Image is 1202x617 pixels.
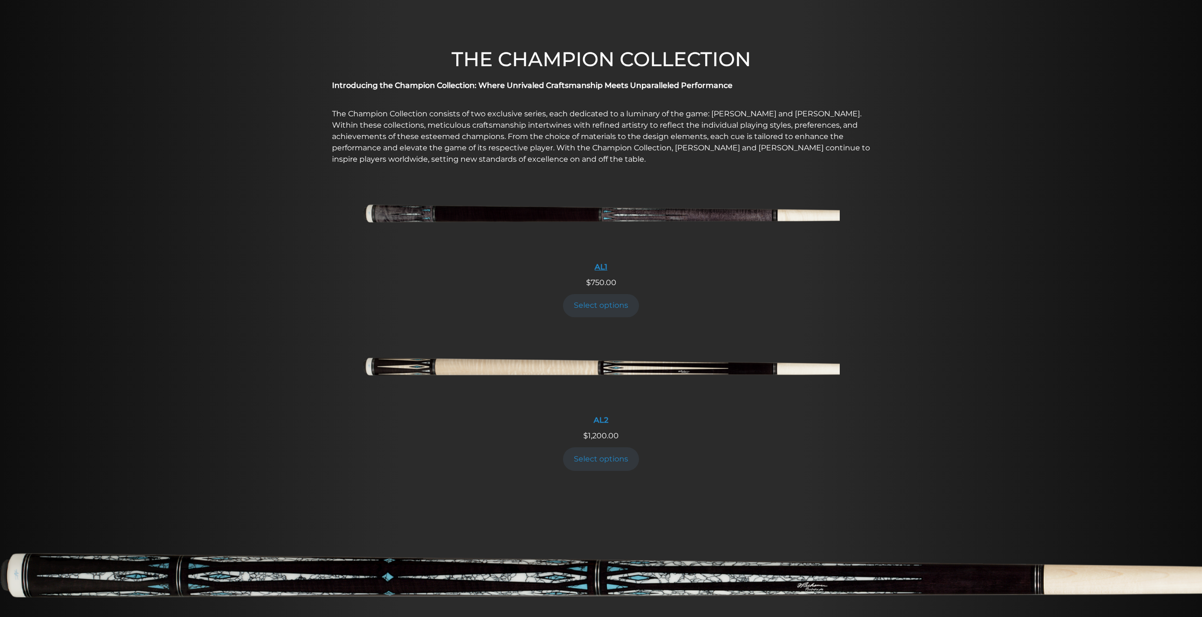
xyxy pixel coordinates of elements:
span: 1,200.00 [583,431,619,440]
span: $ [583,431,588,440]
img: AL2 [363,330,840,410]
a: Add to cart: “AL1” [563,294,639,317]
span: $ [586,278,591,287]
strong: Introducing the Champion Collection: Where Unrivaled Craftsmanship Meets Unparalleled Performance [332,81,733,90]
img: AL1 [363,177,840,257]
a: AL1 AL1 [363,177,840,277]
a: AL2 AL2 [363,330,840,430]
div: AL1 [363,262,840,271]
span: 750.00 [586,278,616,287]
p: The Champion Collection consists of two exclusive series, each dedicated to a luminary of the gam... [332,108,870,165]
div: AL2 [363,416,840,425]
a: Add to cart: “AL2” [563,447,639,470]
